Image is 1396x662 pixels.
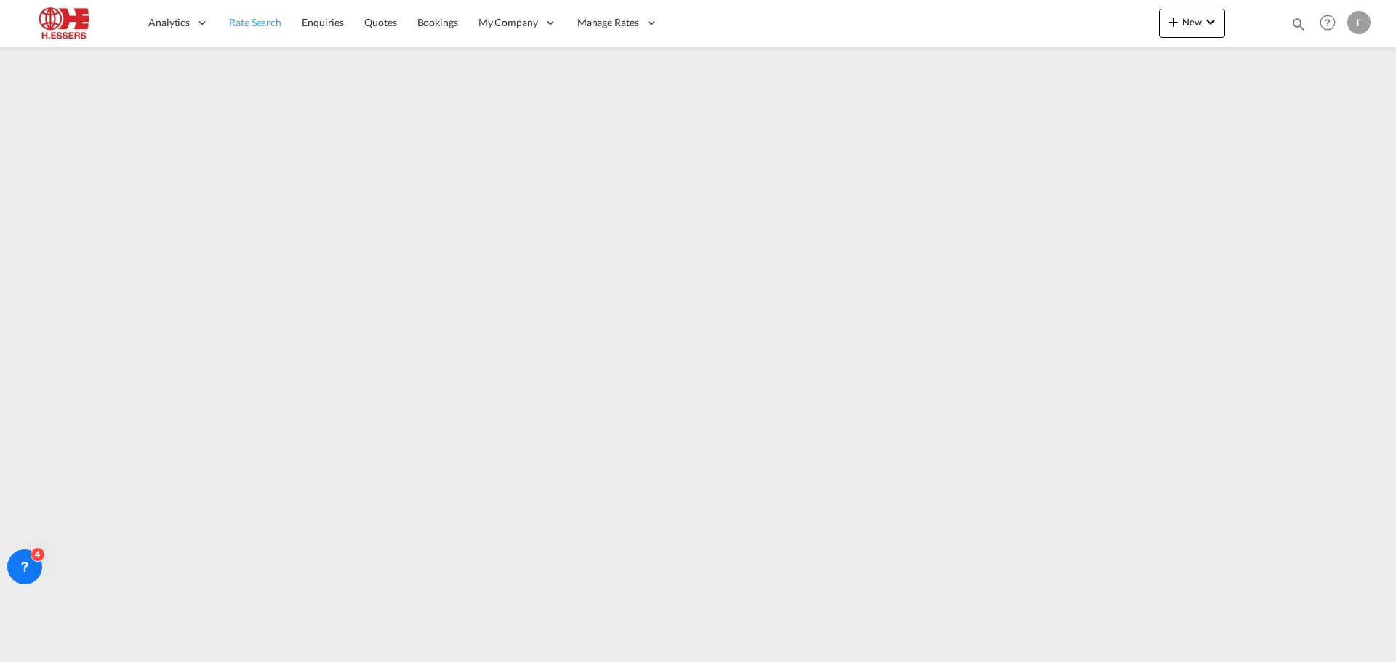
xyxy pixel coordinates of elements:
button: icon-plus 400-fgNewicon-chevron-down [1159,9,1225,38]
div: Help [1315,10,1347,36]
span: My Company [478,15,538,30]
img: 690005f0ba9d11ee90968bb23dcea500.JPG [22,7,120,39]
div: F [1347,11,1371,34]
span: Rate Search [229,16,281,28]
span: Analytics [148,15,190,30]
md-icon: icon-plus 400-fg [1165,13,1182,31]
md-icon: icon-magnify [1291,16,1307,32]
span: Quotes [364,16,396,28]
span: Help [1315,10,1340,35]
md-icon: icon-chevron-down [1202,13,1219,31]
span: Enquiries [302,16,344,28]
span: New [1165,16,1219,28]
span: Bookings [417,16,458,28]
span: Manage Rates [577,15,639,30]
div: icon-magnify [1291,16,1307,38]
